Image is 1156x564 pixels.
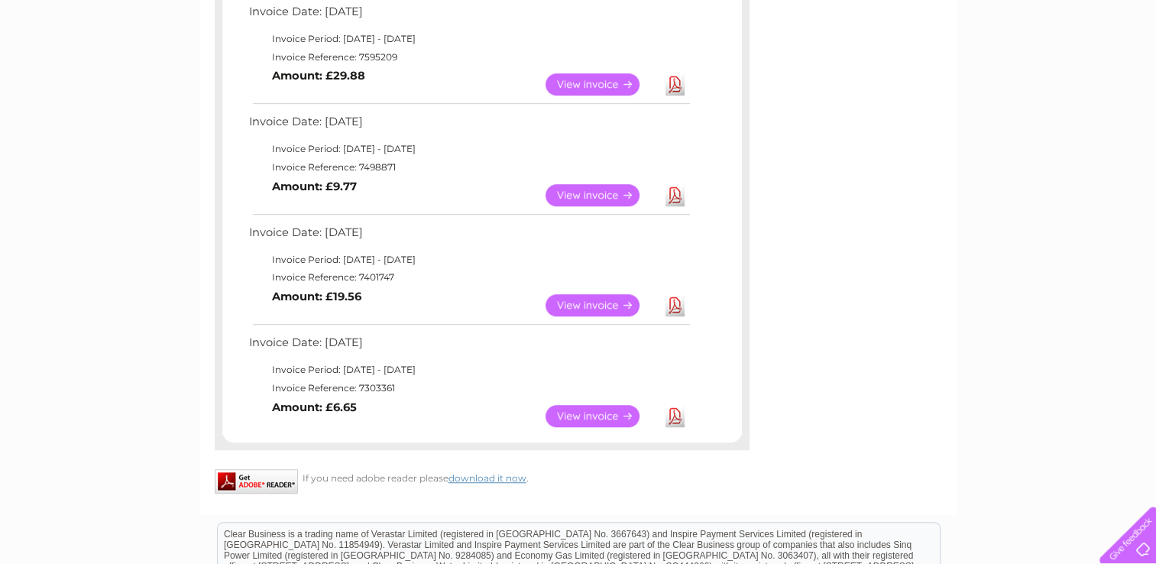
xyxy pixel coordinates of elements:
a: View [546,405,658,427]
td: Invoice Period: [DATE] - [DATE] [245,251,692,269]
a: Telecoms [968,65,1014,76]
td: Invoice Reference: 7498871 [245,158,692,177]
td: Invoice Period: [DATE] - [DATE] [245,361,692,379]
td: Invoice Reference: 7595209 [245,48,692,66]
td: Invoice Date: [DATE] [245,2,692,30]
a: Blog [1023,65,1045,76]
a: View [546,73,658,96]
a: Contact [1054,65,1092,76]
a: 0333 014 3131 [868,8,973,27]
a: Water [887,65,916,76]
td: Invoice Date: [DATE] [245,112,692,140]
a: View [546,294,658,316]
div: Clear Business is a trading name of Verastar Limited (registered in [GEOGRAPHIC_DATA] No. 3667643... [218,8,940,74]
b: Amount: £19.56 [272,290,361,303]
a: Download [665,294,685,316]
a: download it now [448,472,526,484]
td: Invoice Date: [DATE] [245,222,692,251]
a: Download [665,184,685,206]
a: Energy [925,65,959,76]
b: Amount: £6.65 [272,400,357,414]
td: Invoice Period: [DATE] - [DATE] [245,30,692,48]
a: View [546,184,658,206]
a: Download [665,73,685,96]
b: Amount: £9.77 [272,180,357,193]
img: logo.png [40,40,118,86]
a: Log out [1106,65,1141,76]
a: Download [665,405,685,427]
div: If you need adobe reader please . [215,469,750,484]
td: Invoice Reference: 7303361 [245,379,692,397]
td: Invoice Reference: 7401747 [245,268,692,287]
td: Invoice Period: [DATE] - [DATE] [245,140,692,158]
b: Amount: £29.88 [272,69,365,83]
td: Invoice Date: [DATE] [245,332,692,361]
